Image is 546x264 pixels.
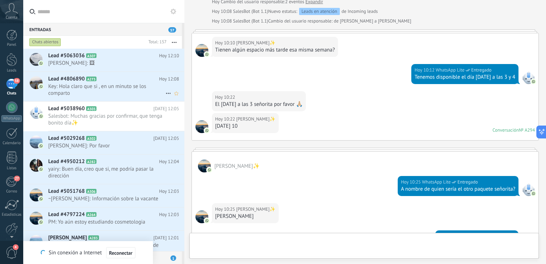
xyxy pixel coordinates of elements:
div: Sin conexión a Internet [41,247,135,259]
span: 57 [168,27,176,33]
div: Hoy 10:22 [215,116,236,123]
span: Montse✨ [236,206,276,213]
img: com.amocrm.amocrmwa.svg [39,84,44,89]
span: WhatsApp Lite [422,179,451,186]
div: Panel [1,43,22,47]
div: Tenemos disponible el día [DATE] a las 3 y 4 [415,74,515,81]
span: Lead #4950212 [48,158,85,165]
span: Lead #5063036 [48,52,85,59]
span: A306 [86,189,96,194]
img: com.amocrm.amocrmwa.svg [207,167,212,172]
img: com.amocrm.amocrmwa.svg [39,114,44,119]
span: Reconectar [109,250,133,255]
span: WhatsApp Lite [522,183,535,196]
span: Lead #5051768 [48,188,85,195]
span: 1 [170,255,176,261]
div: Total: 157 [145,39,167,46]
span: Montse✨ [236,116,276,123]
span: 58 [14,78,20,84]
span: Hoy 12:03 [159,188,179,195]
a: Lead #5038960 A303 [DATE] 12:05 Salesbot: Muchas gracias por confirmar, que tenga bonito día✨ [23,102,184,131]
span: Salesbot: Muchas gracias por confirmar, que tenga bonito día✨ [48,113,165,126]
span: A273 [86,77,96,81]
span: SalesBot (Bot 1.1) [233,8,268,14]
span: Hoy 12:03 [159,211,179,218]
img: com.amocrm.amocrmwa.svg [39,196,44,201]
img: com.amocrm.amocrmwa.svg [204,218,209,223]
span: Lead #4797224 [48,211,85,218]
span: [PERSON_NAME]: 🖼 [48,60,165,67]
div: Hoy 10:08 [212,18,233,25]
div: № A294 [519,127,535,133]
span: Montse✨ [195,210,208,223]
span: Hoy 12:10 [159,52,179,59]
div: Calendario [1,141,22,146]
span: PM: Yo aún estoy estudiando cosmetologia [48,219,165,225]
span: Cuenta [6,15,18,20]
span: yairy: Buen día, creo que si, me podría pasar la dirección [48,166,165,179]
span: 4 [13,244,19,250]
a: [PERSON_NAME] A283 [DATE] 12:01 [PERSON_NAME]: Hola, me interesa el puesto de recepcionista [23,231,184,260]
div: Tienen algún espacio más tarde esa misma semana? [215,47,335,54]
div: El [DATE] a las 3 señorita por favor 🙏🏼 [215,101,303,108]
div: A nombre de quien sería el otro paquete señorita? [401,186,515,193]
span: ~[PERSON_NAME]: Información sobre la vacante [48,195,165,202]
div: Hoy 10:08 [212,8,233,15]
span: [PERSON_NAME]: Por favor [48,142,165,149]
span: Hoy 12:04 [159,158,179,165]
span: [DATE] 12:05 [153,105,179,112]
div: Hoy 10:22 [215,94,236,101]
span: Entregado [457,179,478,186]
span: Montse✨ [195,44,208,57]
span: Key: Hola claro que si , en un minuto se los comparto [48,83,165,97]
span: [DATE] 12:05 [153,135,179,142]
img: com.amocrm.amocrmwa.svg [531,79,536,84]
div: Conversación [492,127,519,133]
span: Montse✨ [236,39,276,47]
span: Montse✨ [195,120,208,133]
div: [PERSON_NAME] [215,213,276,220]
span: [DATE] 12:01 [153,234,179,241]
a: Lead #5029268 A302 [DATE] 12:05 [PERSON_NAME]: Por favor [23,131,184,154]
a: Lead #4797224 A264 Hoy 12:03 PM: Yo aún estoy estudiando cosmetologia [23,207,184,230]
a: Lead #4806890 A273 Hoy 12:08 Key: Hola claro que si , en un minuto se los comparto [23,72,184,101]
span: 27 [14,176,20,181]
span: A302 [86,136,96,141]
a: Lead #5051768 A306 Hoy 12:03 ~[PERSON_NAME]: Información sobre la vacante [23,184,184,207]
img: com.amocrm.amocrmwa.svg [39,61,44,66]
div: Chats abiertos [29,38,61,47]
div: WhatsApp [1,115,22,122]
div: Hoy 10:25 [215,206,236,213]
div: Entradas [23,23,182,36]
a: Lead #5063036 A307 Hoy 12:10 [PERSON_NAME]: 🖼 [23,49,184,72]
div: Leads [1,68,22,73]
span: WhatsApp Lite [436,67,464,74]
div: Hoy 10:12 [415,67,436,74]
img: com.amocrm.amocrmwa.svg [39,220,44,225]
div: Hoy 10:25 [401,179,422,186]
span: A303 [86,106,96,111]
div: Chats [1,91,22,96]
img: com.amocrm.amocrmwa.svg [204,128,209,133]
div: Leads en atención [299,8,340,15]
span: Hoy 12:08 [159,75,179,83]
img: com.amocrm.amocrmwa.svg [204,52,209,57]
div: [DATE] 10 [215,123,276,130]
span: Montse✨ [198,160,211,172]
img: com.amocrm.amocrmwa.svg [39,167,44,172]
span: A282 [86,159,96,164]
span: Montse✨ [214,163,259,170]
img: com.amocrm.amocrmwa.svg [531,191,536,196]
span: A307 [86,53,96,58]
button: Reconectar [106,247,135,259]
span: [PERSON_NAME] [48,234,87,241]
span: SalesBot (Bot 1.1) [233,18,268,24]
span: A264 [86,212,96,217]
div: Hoy 10:10 [215,39,236,47]
div: de Incoming leads [268,8,378,15]
button: Más [167,36,182,49]
span: Nuevo estatus: [268,8,297,15]
span: A283 [88,235,99,240]
a: Lead #4950212 A282 Hoy 12:04 yairy: Buen día, creo que si, me podría pasar la dirección [23,155,184,184]
div: Cambio del usuario responsable: de [PERSON_NAME] a [PERSON_NAME] [212,18,411,25]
